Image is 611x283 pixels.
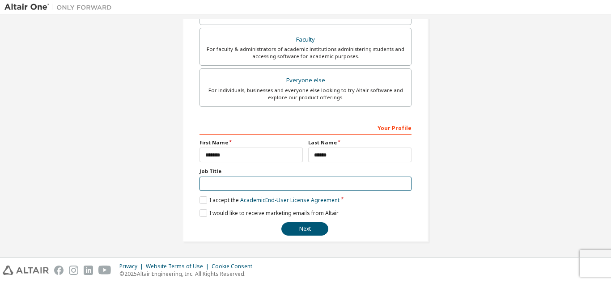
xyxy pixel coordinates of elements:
[119,263,146,270] div: Privacy
[98,266,111,275] img: youtube.svg
[308,139,412,146] label: Last Name
[205,46,406,60] div: For faculty & administrators of academic institutions administering students and accessing softwa...
[69,266,78,275] img: instagram.svg
[205,87,406,101] div: For individuals, businesses and everyone else looking to try Altair software and explore our prod...
[205,34,406,46] div: Faculty
[199,209,339,217] label: I would like to receive marketing emails from Altair
[199,120,412,135] div: Your Profile
[3,266,49,275] img: altair_logo.svg
[119,270,258,278] p: © 2025 Altair Engineering, Inc. All Rights Reserved.
[146,263,212,270] div: Website Terms of Use
[84,266,93,275] img: linkedin.svg
[199,196,339,204] label: I accept the
[54,266,64,275] img: facebook.svg
[240,196,339,204] a: Academic End-User License Agreement
[212,263,258,270] div: Cookie Consent
[281,222,328,236] button: Next
[4,3,116,12] img: Altair One
[199,139,303,146] label: First Name
[205,74,406,87] div: Everyone else
[199,168,412,175] label: Job Title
